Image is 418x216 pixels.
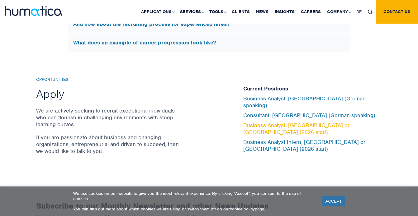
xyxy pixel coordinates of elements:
[243,112,375,119] a: Consultant, [GEOGRAPHIC_DATA] (German-speaking)
[243,85,382,92] h5: Current Positions
[368,10,373,14] img: search_icon
[243,139,365,152] a: Business Analyst Intern, [GEOGRAPHIC_DATA] or [GEOGRAPHIC_DATA] (2026 start)
[243,95,367,109] a: Business Analyst, [GEOGRAPHIC_DATA] (German-speaking)
[230,206,255,212] a: cookie policy
[243,122,349,136] a: Business Analyst, [GEOGRAPHIC_DATA] or [GEOGRAPHIC_DATA] (2026 start)
[73,21,345,28] h5: And how about the recruiting process for experienced hires?
[36,107,181,128] p: We are actively seeking to recruit exceptional individuals who can flourish in challenging enviro...
[322,196,345,206] a: ACCEPT
[73,39,345,46] h5: What does an example of career progression look like?
[73,191,315,201] p: We use cookies on our website to give you the most relevant experience. By clicking “Accept”, you...
[36,134,181,154] p: If you are passionate about business and changing organizations, entrepreneurial and driven to su...
[36,87,181,101] h2: Apply
[73,206,315,212] p: You can find out more about which cookies we are using or switch them off on our page.
[356,9,362,14] span: DE
[5,6,62,16] img: logo
[36,77,181,82] h6: Opportunities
